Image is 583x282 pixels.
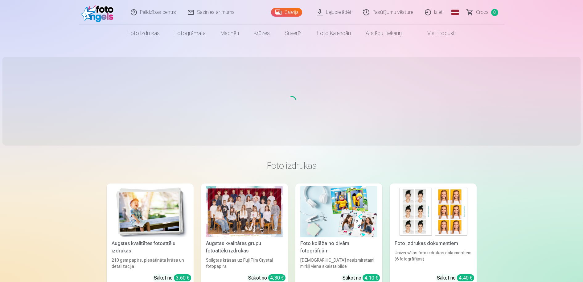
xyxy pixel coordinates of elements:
[109,257,191,269] div: 210 gsm papīrs, piesātināta krāsa un detalizācija
[343,274,380,282] div: Sākot no
[167,25,213,42] a: Fotogrāmata
[213,25,246,42] a: Magnēti
[120,25,167,42] a: Foto izdrukas
[310,25,358,42] a: Foto kalendāri
[246,25,277,42] a: Krūzes
[300,186,377,237] img: Foto kolāža no divām fotogrāfijām
[174,274,191,281] div: 3,60 €
[277,25,310,42] a: Suvenīri
[410,25,463,42] a: Visi produkti
[203,240,285,255] div: Augstas kvalitātes grupu fotoattēlu izdrukas
[491,9,498,16] span: 0
[437,274,474,282] div: Sākot no
[112,160,472,171] h3: Foto izdrukas
[154,274,191,282] div: Sākot no
[363,274,380,281] div: 4,10 €
[112,186,189,237] img: Augstas kvalitātes fotoattēlu izdrukas
[476,9,489,16] span: Grozs
[298,257,380,269] div: [DEMOGRAPHIC_DATA] neaizmirstami mirkļi vienā skaistā bildē
[109,240,191,255] div: Augstas kvalitātes fotoattēlu izdrukas
[298,240,380,255] div: Foto kolāža no divām fotogrāfijām
[268,274,285,281] div: 4,30 €
[248,274,285,282] div: Sākot no
[395,186,472,237] img: Foto izdrukas dokumentiem
[203,257,285,269] div: Spilgtas krāsas uz Fuji Film Crystal fotopapīra
[358,25,410,42] a: Atslēgu piekariņi
[271,8,302,17] a: Galerija
[392,240,474,247] div: Foto izdrukas dokumentiem
[81,2,117,22] img: /fa1
[457,274,474,281] div: 4,40 €
[392,250,474,269] div: Universālas foto izdrukas dokumentiem (6 fotogrāfijas)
